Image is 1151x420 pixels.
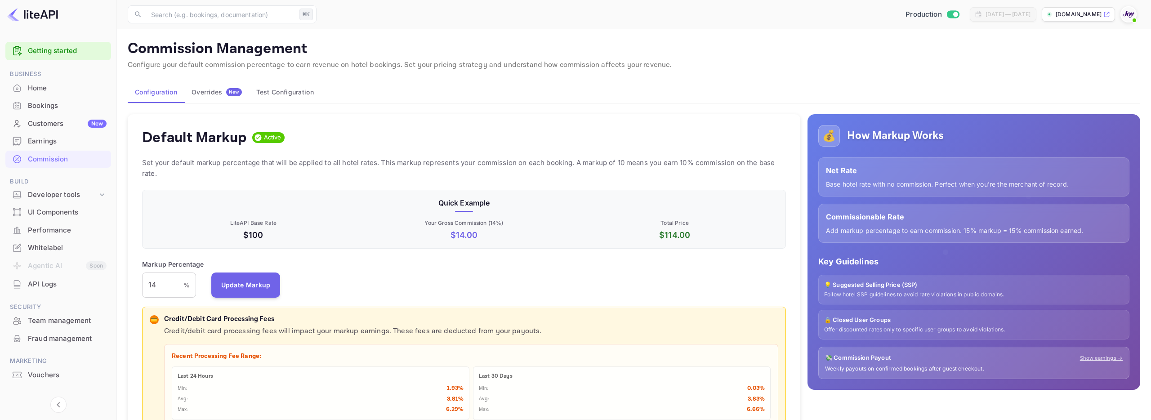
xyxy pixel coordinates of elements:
[211,273,281,298] button: Update Markup
[826,179,1122,189] p: Base hotel rate with no commission. Perfect when you're the merchant of record.
[178,395,188,403] p: Avg:
[479,385,489,393] p: Min:
[5,204,111,221] div: UI Components
[28,225,107,236] div: Performance
[825,365,1123,373] p: Weekly payouts on confirmed bookings after guest checkout.
[571,219,778,227] p: Total Price
[571,229,778,241] p: $ 114.00
[150,229,357,241] p: $100
[142,129,247,147] h4: Default Markup
[28,243,107,253] div: Whitelabel
[986,10,1031,18] div: [DATE] — [DATE]
[447,384,464,393] p: 1.93 %
[28,334,107,344] div: Fraud management
[88,120,107,128] div: New
[446,405,464,414] p: 6.29 %
[178,372,464,380] p: Last 24 Hours
[150,219,357,227] p: LiteAPI Base Rate
[150,197,778,208] p: Quick Example
[28,316,107,326] div: Team management
[299,9,313,20] div: ⌘K
[5,69,111,79] span: Business
[1056,10,1102,18] p: [DOMAIN_NAME]
[5,177,111,187] span: Build
[28,154,107,165] div: Commission
[28,119,107,129] div: Customers
[172,352,771,361] p: Recent Processing Fee Range:
[747,405,765,414] p: 6.66 %
[226,89,242,95] span: New
[178,406,188,414] p: Max:
[5,276,111,293] div: API Logs
[824,316,1124,325] p: 🔒 Closed User Groups
[151,316,157,324] p: 💳
[5,115,111,132] a: CustomersNew
[824,281,1124,290] p: 💡 Suggested Selling Price (SSP)
[28,279,107,290] div: API Logs
[7,7,58,22] img: LiteAPI logo
[5,97,111,114] a: Bookings
[5,239,111,257] div: Whitelabel
[818,255,1129,268] p: Key Guidelines
[164,314,778,325] p: Credit/Debit Card Processing Fees
[5,204,111,220] a: UI Components
[50,397,67,413] button: Collapse navigation
[5,133,111,150] div: Earnings
[5,80,111,97] div: Home
[249,81,321,103] button: Test Configuration
[826,226,1122,235] p: Add markup percentage to earn commission. 15% markup = 15% commission earned.
[128,60,1140,71] p: Configure your default commission percentage to earn revenue on hotel bookings. Set your pricing ...
[5,312,111,330] div: Team management
[361,219,568,227] p: Your Gross Commission ( 14 %)
[192,88,242,96] div: Overrides
[5,151,111,168] div: Commission
[5,97,111,115] div: Bookings
[747,384,765,393] p: 0.03 %
[28,83,107,94] div: Home
[28,46,107,56] a: Getting started
[5,366,111,384] div: Vouchers
[5,366,111,383] a: Vouchers
[361,229,568,241] p: $ 14.00
[824,326,1124,334] p: Offer discounted rates only to specific user groups to avoid violations.
[479,372,765,380] p: Last 30 Days
[5,239,111,256] a: Whitelabel
[826,165,1122,176] p: Net Rate
[826,211,1122,222] p: Commissionable Rate
[825,353,891,362] p: 💸 Commission Payout
[5,312,111,329] a: Team management
[447,395,464,404] p: 3.81 %
[28,370,107,380] div: Vouchers
[28,207,107,218] div: UI Components
[5,276,111,292] a: API Logs
[5,80,111,96] a: Home
[164,326,778,337] p: Credit/debit card processing fees will impact your markup earnings. These fees are deducted from ...
[906,9,942,20] span: Production
[902,9,963,20] div: Switch to Sandbox mode
[1121,7,1136,22] img: With Joy
[822,128,836,144] p: 💰
[5,222,111,238] a: Performance
[5,222,111,239] div: Performance
[178,385,187,393] p: Min:
[142,157,786,179] p: Set your default markup percentage that will be applied to all hotel rates. This markup represent...
[824,291,1124,299] p: Follow hotel SSP guidelines to avoid rate violations in public domains.
[5,302,111,312] span: Security
[479,395,490,403] p: Avg:
[5,330,111,347] a: Fraud management
[146,5,296,23] input: Search (e.g. bookings, documentation)
[28,136,107,147] div: Earnings
[5,133,111,149] a: Earnings
[183,280,190,290] p: %
[5,151,111,167] a: Commission
[128,40,1140,58] p: Commission Management
[260,133,285,142] span: Active
[479,406,490,414] p: Max:
[847,129,944,143] h5: How Markup Works
[5,356,111,366] span: Marketing
[748,395,765,404] p: 3.83 %
[1080,354,1123,362] a: Show earnings →
[142,273,183,298] input: 0
[5,115,111,133] div: CustomersNew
